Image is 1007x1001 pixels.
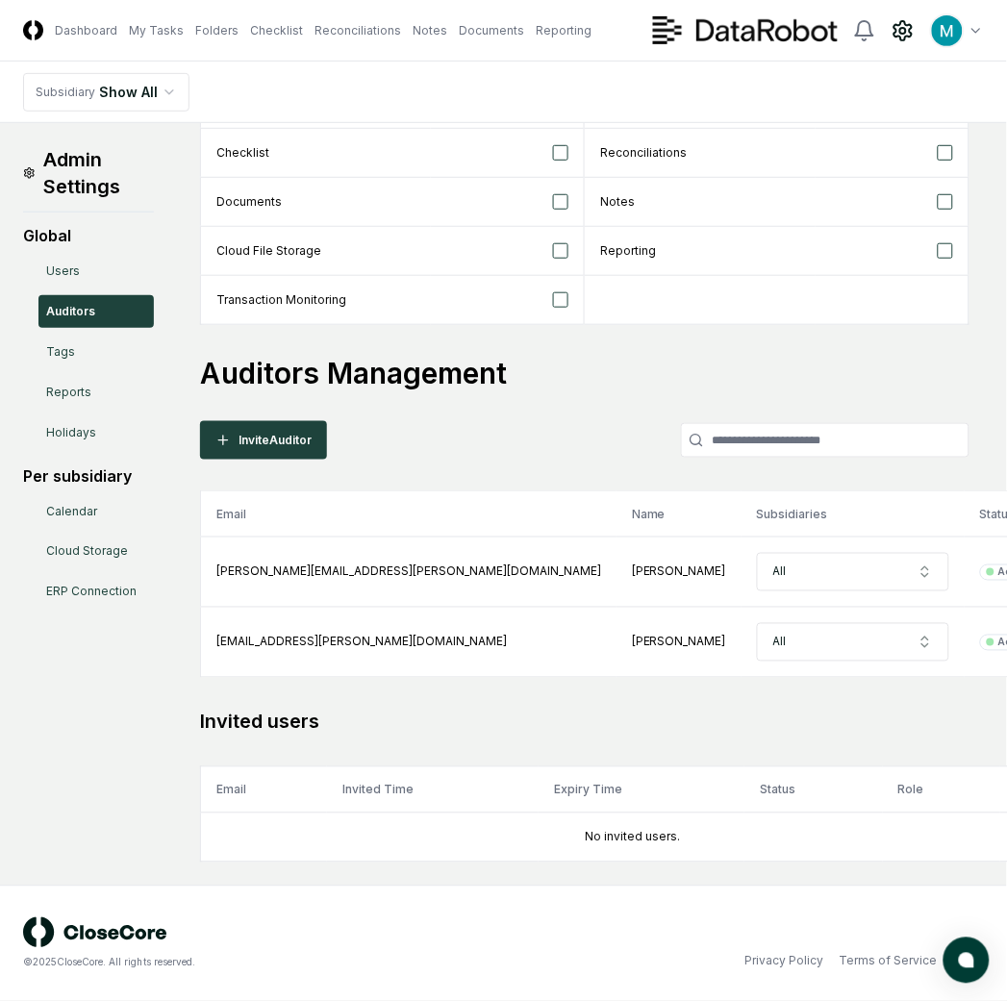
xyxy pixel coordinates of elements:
img: DataRobot logo [653,16,838,44]
a: Reports [38,376,154,409]
div: Rob Beck [632,634,726,651]
span: All [773,563,787,581]
div: Global [23,224,154,247]
div: Subsidiary [36,84,95,101]
a: Privacy Policy [745,953,824,970]
td: Checklist [201,129,432,178]
nav: breadcrumb [23,73,189,112]
div: © 2025 CloseCore. All rights reserved. [23,956,504,970]
a: Reconciliations [315,22,401,39]
a: Tags [38,336,154,368]
a: Documents [459,22,524,39]
div: Per subsidiary [23,464,154,488]
td: Cloud File Storage [201,227,432,276]
h1: Admin Settings [23,146,154,200]
a: My Tasks [129,22,184,39]
th: Subsidiaries [742,491,965,538]
a: Holidays [38,416,154,449]
button: atlas-launcher [944,938,990,984]
td: Notes [585,178,816,227]
a: ERP Connection [38,576,154,609]
a: Users [38,255,154,288]
th: Status [744,767,882,813]
a: Notes [413,22,447,39]
a: Calendar [38,495,154,528]
span: All [773,634,787,651]
div: [PERSON_NAME][EMAIL_ADDRESS][PERSON_NAME][DOMAIN_NAME] [216,563,601,581]
button: InviteAuditor [200,421,327,460]
th: Invited Time [327,767,539,813]
div: [EMAIL_ADDRESS][PERSON_NAME][DOMAIN_NAME] [216,634,601,651]
td: Reconciliations [585,129,816,178]
th: Expiry Time [539,767,744,813]
th: Email [201,491,617,538]
a: Terms of Service [840,953,938,970]
a: Auditors [38,295,154,328]
img: logo [23,917,167,948]
img: Logo [23,20,43,40]
a: Reporting [536,22,592,39]
th: Name [617,491,742,538]
td: Reporting [585,227,816,276]
div: Angie Sullivan [632,563,726,581]
a: Dashboard [55,22,117,39]
img: ACg8ocIk6UVBSJ1Mh_wKybhGNOx8YD4zQOa2rDZHjRd5UfivBFfoWA=s96-c [932,15,963,46]
th: Email [201,767,328,813]
a: Checklist [250,22,303,39]
td: Documents [201,178,432,227]
a: Cloud Storage [38,536,154,568]
a: Folders [195,22,239,39]
th: Role [883,767,1000,813]
td: Transaction Monitoring [201,276,432,325]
